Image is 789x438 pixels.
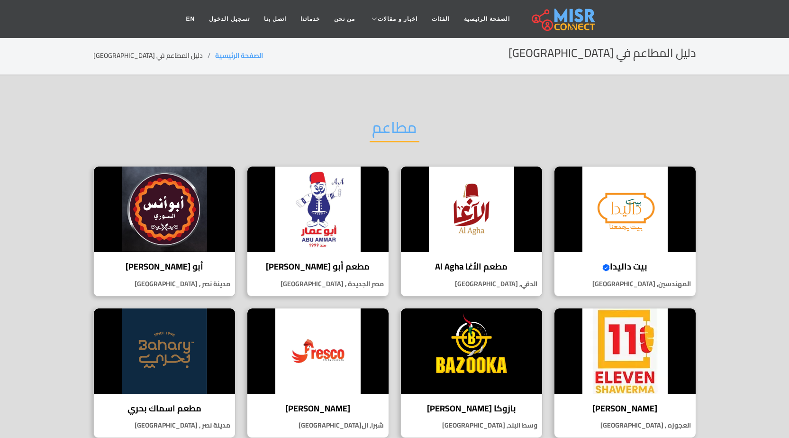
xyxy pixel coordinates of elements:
h2: مطاعم [370,118,419,142]
a: اخبار و مقالات [362,10,425,28]
img: أبو أنس السوري [94,167,235,252]
a: مطعم الأغا Al Agha مطعم الأغا Al Agha الدقي, [GEOGRAPHIC_DATA] [395,166,548,297]
a: تسجيل الدخول [202,10,256,28]
img: مطعم أبو عمار السوري [247,167,389,252]
h4: مطعم الأغا Al Agha [408,261,535,272]
p: وسط البلد, [GEOGRAPHIC_DATA] [401,420,542,430]
h4: بيت داليدا [562,261,689,272]
a: خدماتنا [293,10,327,28]
a: الصفحة الرئيسية [457,10,517,28]
a: مطعم أبو عمار السوري مطعم أبو [PERSON_NAME] مصر الجديدة , [GEOGRAPHIC_DATA] [241,166,395,297]
a: EN [179,10,202,28]
p: مدينة نصر , [GEOGRAPHIC_DATA] [94,279,235,289]
a: الصفحة الرئيسية [215,49,263,62]
a: اتصل بنا [257,10,293,28]
p: مدينة نصر , [GEOGRAPHIC_DATA] [94,420,235,430]
img: main.misr_connect [532,7,595,31]
img: فريسكو فرايد تشيكن [247,308,389,394]
li: دليل المطاعم في [GEOGRAPHIC_DATA] [93,51,215,61]
a: أبو أنس السوري أبو [PERSON_NAME] مدينة نصر , [GEOGRAPHIC_DATA] [88,166,241,297]
img: ايليفن شاورما [554,308,696,394]
h4: [PERSON_NAME] [254,403,381,414]
h4: أبو [PERSON_NAME] [101,261,228,272]
p: مصر الجديدة , [GEOGRAPHIC_DATA] [247,279,389,289]
img: مطعم الأغا Al Agha [401,167,542,252]
span: اخبار و مقالات [378,15,417,23]
p: المهندسين, [GEOGRAPHIC_DATA] [554,279,696,289]
img: بازوكا فرايد تشيكن [401,308,542,394]
a: من نحن [327,10,362,28]
h4: مطعم أبو [PERSON_NAME] [254,261,381,272]
h2: دليل المطاعم في [GEOGRAPHIC_DATA] [508,47,696,60]
img: بيت داليدا [554,167,696,252]
img: مطعم اسماك بحري [94,308,235,394]
p: العجوزه , [GEOGRAPHIC_DATA] [554,420,696,430]
h4: بازوكا [PERSON_NAME] [408,403,535,414]
a: بيت داليدا بيت داليدا المهندسين, [GEOGRAPHIC_DATA] [548,166,702,297]
h4: مطعم اسماك بحري [101,403,228,414]
p: شبرا, ال[GEOGRAPHIC_DATA] [247,420,389,430]
svg: Verified account [602,264,610,271]
h4: [PERSON_NAME] [562,403,689,414]
p: الدقي, [GEOGRAPHIC_DATA] [401,279,542,289]
a: الفئات [425,10,457,28]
